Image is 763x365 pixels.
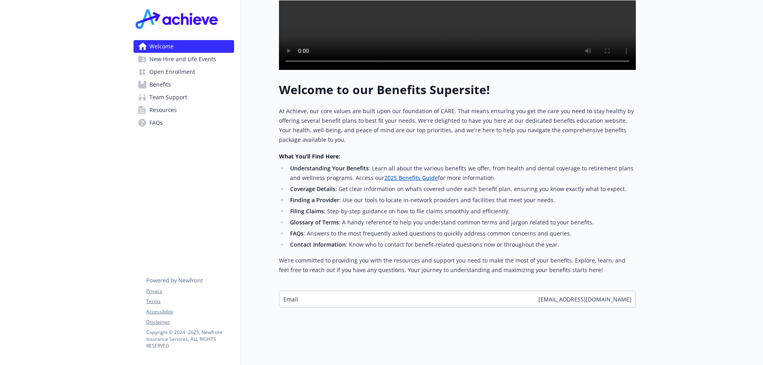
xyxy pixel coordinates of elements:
[146,329,234,349] p: Copyright © 2024 - 2025 , Newfront Insurance Services, ALL RIGHTS RESERVED
[290,218,339,226] strong: Glossary of Terms
[283,295,298,303] span: Email
[288,164,636,183] li: : Learn all about the various benefits we offer, from health and dental coverage to retirement pl...
[134,78,234,91] a: Benefits
[288,229,636,238] li: : Answers to the most frequently asked questions to quickly address common concerns and queries.
[288,195,636,205] li: : Use our tools to locate in-network providers and facilities that meet your needs.
[149,78,171,91] span: Benefits
[149,116,163,129] span: FAQs
[290,196,339,204] strong: Finding a Provider
[134,104,234,116] a: Resources
[538,295,631,303] span: [EMAIL_ADDRESS][DOMAIN_NAME]
[279,83,636,97] h1: Welcome to our Benefits Supersite!
[146,298,234,305] a: Terms
[279,106,636,145] p: At Achieve, our core values are built upon our foundation of CARE. That means ensuring you get th...
[384,174,438,182] a: 2025 Benefits Guide
[134,66,234,78] a: Open Enrollment
[290,207,324,215] strong: Filing Claims
[290,241,346,248] strong: Contact Information
[149,53,216,66] span: New Hire and Life Events
[288,207,636,216] li: : Step-by-step guidance on how to file claims smoothly and efficiently.
[146,308,234,315] a: Accessibility
[288,218,636,227] li: : A handy reference to help you understand common terms and jargon related to your benefits.
[134,91,234,104] a: Team Support
[134,40,234,53] a: Welcome
[290,230,304,237] strong: FAQs
[290,164,369,172] strong: Understanding Your Benefits
[290,185,335,193] strong: Coverage Details
[146,288,234,295] a: Privacy
[146,319,234,326] a: Disclaimer
[279,153,340,160] strong: What You’ll Find Here:
[134,53,234,66] a: New Hire and Life Events
[288,240,636,249] li: : Know who to contact for benefit-related questions now or throughout the year.
[288,184,636,194] li: : Get clear information on what’s covered under each benefit plan, ensuring you know exactly what...
[149,104,177,116] span: Resources
[279,256,636,275] p: We’re committed to providing you with the resources and support you need to make the most of your...
[149,91,187,104] span: Team Support
[149,40,174,53] span: Welcome
[149,66,195,78] span: Open Enrollment
[134,116,234,129] a: FAQs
